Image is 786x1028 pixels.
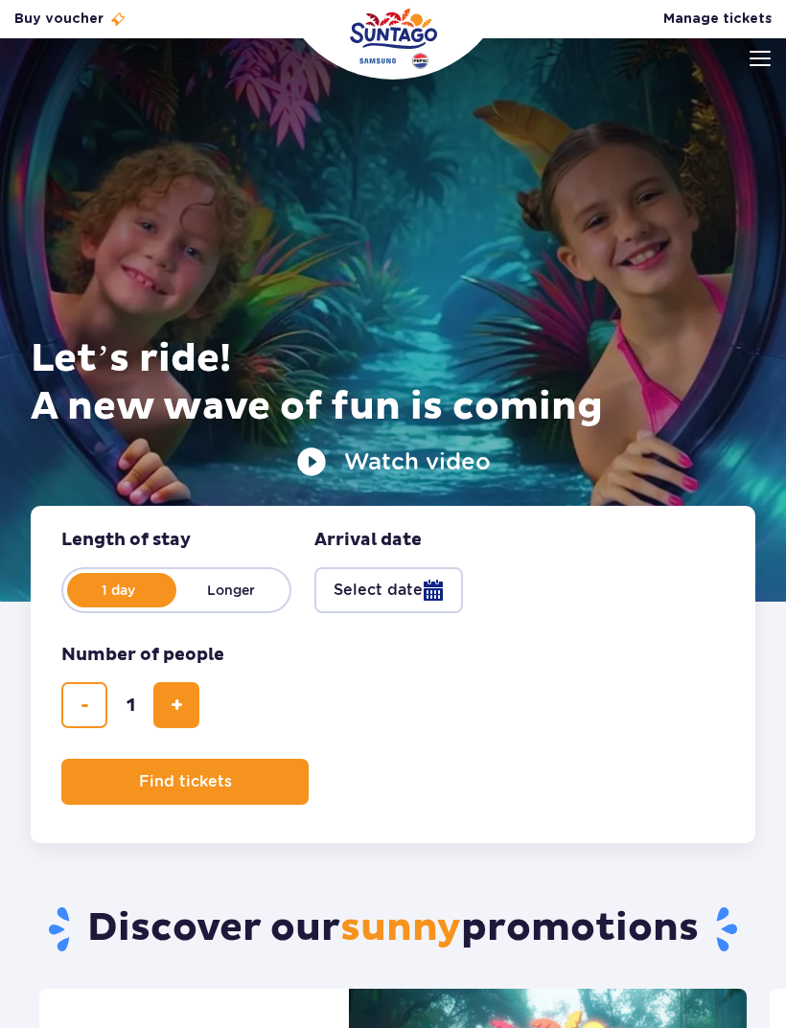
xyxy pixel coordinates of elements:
[314,529,422,552] span: Arrival date
[61,759,309,805] button: Find tickets
[107,682,153,728] input: number of tickets
[63,570,173,610] label: 1 day
[314,567,463,613] button: Select date
[340,904,461,952] span: sunny
[61,529,191,552] span: Length of stay
[176,570,286,610] label: Longer
[31,506,755,843] form: Planning your visit to Park of Poland
[663,10,772,29] a: Manage tickets
[14,10,104,29] span: Buy voucher
[61,644,224,667] span: Number of people
[14,10,127,29] a: Buy voucher
[153,682,199,728] button: add ticket
[39,904,747,954] h2: Discover our promotions
[296,446,491,477] button: Watch video
[31,335,755,431] h1: Let’s ride! A new wave of fun is coming
[61,682,107,728] button: remove ticket
[750,51,771,66] img: Open menu
[139,773,232,790] span: Find tickets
